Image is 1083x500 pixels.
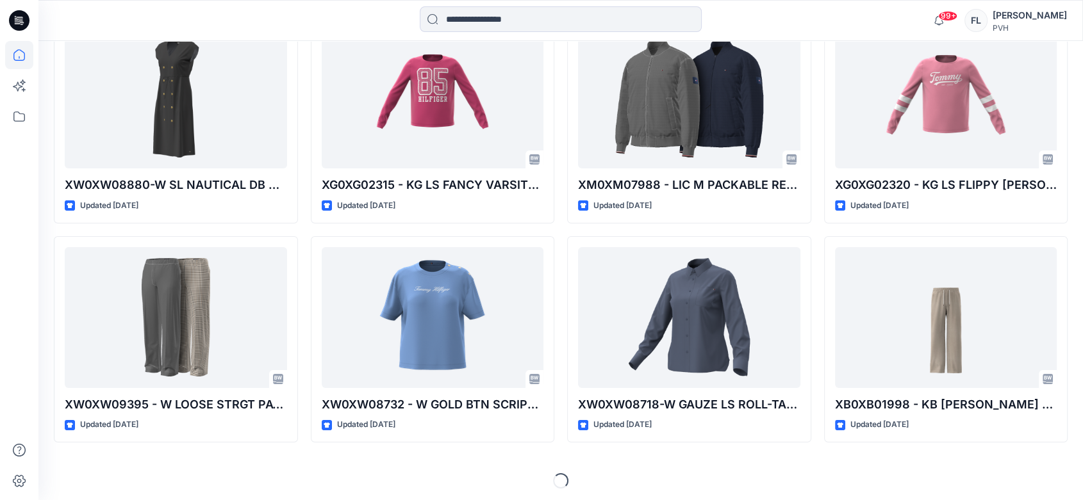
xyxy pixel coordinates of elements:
p: Updated [DATE] [593,418,652,431]
p: XW0XW08732 - W GOLD BTN SCRIPT MDRN SS TEE_proto [322,396,544,414]
p: Updated [DATE] [80,199,138,213]
a: XM0XM07988 - LIC M PACKABLE REVERSIBLE BOMBER-PROTO V01 [578,28,800,168]
p: XM0XM07988 - LIC M PACKABLE REVERSIBLE BOMBER-PROTO V01 [578,176,800,194]
p: XG0XG02315 - KG LS FANCY VARSITY TEE_proto [322,176,544,194]
p: Updated [DATE] [850,199,909,213]
a: XG0XG02320 - KG LS FLIPPY TOMMY SCRIPT TEE_proto [835,28,1057,168]
p: Updated [DATE] [337,199,395,213]
p: XG0XG02320 - KG LS FLIPPY [PERSON_NAME] SCRIPT TEE_proto [835,176,1057,194]
a: XG0XG02315 - KG LS FANCY VARSITY TEE_proto [322,28,544,168]
span: 99+ [938,11,957,21]
p: XW0XW08880-W SL NAUTICAL DB DRESS-V01 [65,176,287,194]
p: XW0XW08718-W GAUZE LS ROLL-TAB SHIRT INDIGO-V01 [578,396,800,414]
a: XW0XW09395 - W LOOSE STRGT PATRNED CASUALPANT-PROTO V01 [65,247,287,388]
a: XW0XW08718-W GAUZE LS ROLL-TAB SHIRT INDIGO-V01 [578,247,800,388]
div: [PERSON_NAME] [993,8,1067,23]
div: PVH [993,23,1067,33]
p: XB0XB01998 - KB [PERSON_NAME] PO PANT-SRING 2026 [835,396,1057,414]
div: FL [964,9,988,32]
p: XW0XW09395 - W LOOSE STRGT PATRNED CASUALPANT-PROTO V01 [65,396,287,414]
a: XW0XW08880-W SL NAUTICAL DB DRESS-V01 [65,28,287,168]
p: Updated [DATE] [593,199,652,213]
p: Updated [DATE] [337,418,395,431]
p: Updated [DATE] [850,418,909,431]
a: XB0XB01998 - KB ROTHWELL PO PANT-SRING 2026 [835,247,1057,388]
p: Updated [DATE] [80,418,138,431]
a: XW0XW08732 - W GOLD BTN SCRIPT MDRN SS TEE_proto [322,247,544,388]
